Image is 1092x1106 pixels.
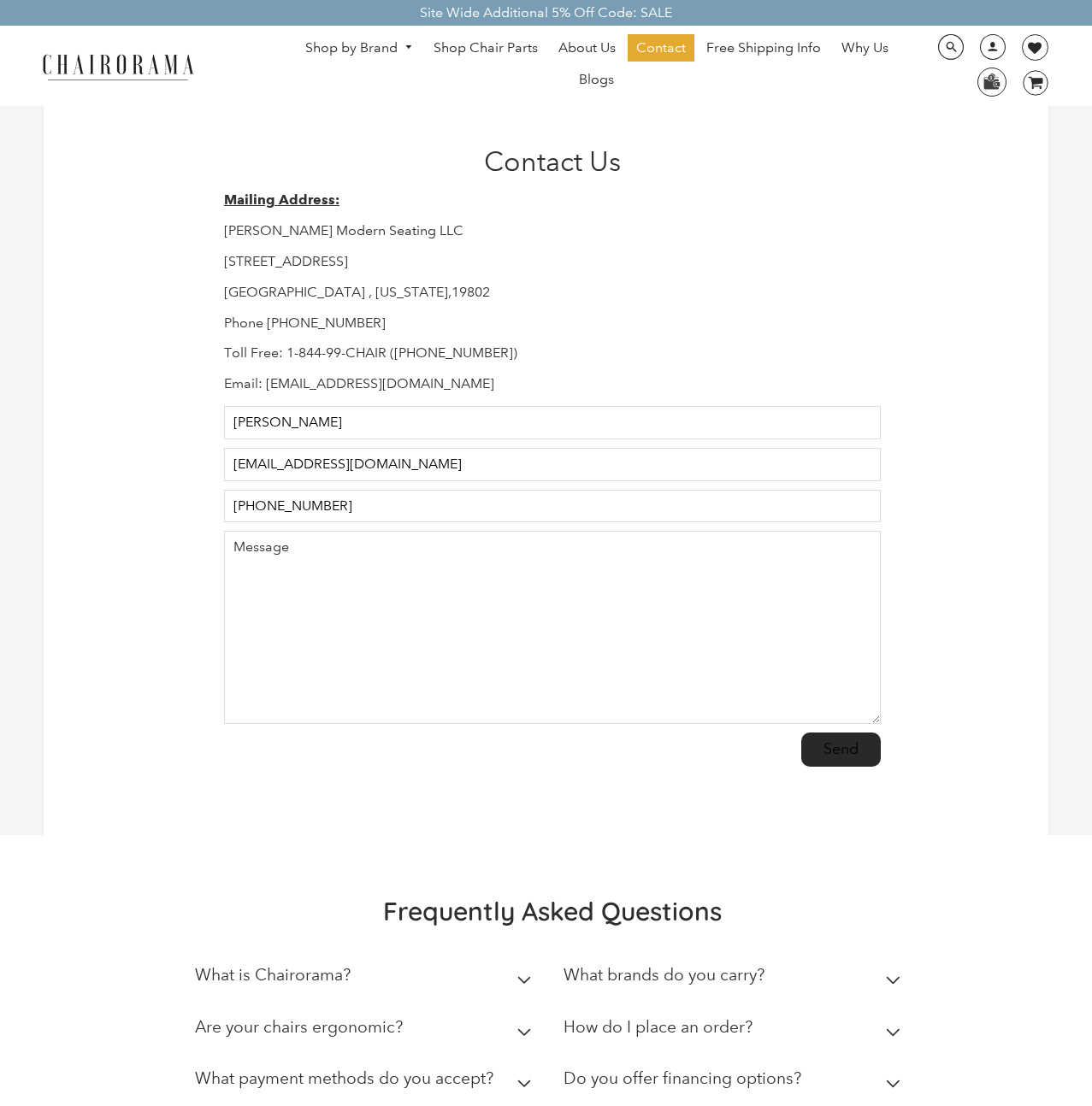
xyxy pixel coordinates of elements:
input: Send [801,732,881,767]
summary: How do I place an order? [564,1005,906,1057]
h2: What payment methods do you accept? [195,1068,493,1088]
img: chairorama [32,51,204,81]
summary: What brands do you carry? [564,953,906,1005]
span: Blogs [579,71,614,89]
h2: Frequently Asked Questions [195,895,910,927]
span: Contact [636,39,686,57]
a: Shop by Brand [297,35,422,62]
nav: DesktopNavigation [276,34,917,97]
h2: What brands do you carry? [564,965,764,985]
a: Blogs [570,66,623,93]
span: Shop Chair Parts [434,39,538,57]
strong: Mailing Address: [224,191,339,208]
a: About Us [550,34,624,62]
a: Free Shipping Info [698,34,829,62]
p: [GEOGRAPHIC_DATA] , [US_STATE],19802 [224,284,881,302]
h2: What is Chairorama? [195,965,351,985]
p: Toll Free: 1-844-99-CHAIR ([PHONE_NUMBER]) [224,344,881,362]
summary: Are your chairs ergonomic? [195,1005,538,1057]
p: Email: [EMAIL_ADDRESS][DOMAIN_NAME] [224,375,881,393]
summary: What is Chairorama? [195,953,538,1005]
p: Phone [PHONE_NUMBER] [224,315,881,332]
img: WhatsApp_Image_2024-07-12_at_16.23.01.webp [978,68,1005,94]
a: Contact [628,34,694,62]
a: Why Us [833,34,897,62]
h2: How do I place an order? [564,1017,753,1037]
span: About Us [558,39,616,57]
h1: Contact Us [224,145,881,178]
input: Phone Number [224,490,881,523]
span: Why Us [841,39,888,57]
h2: Do you offer financing options? [564,1068,801,1088]
input: Email [224,448,881,481]
p: [STREET_ADDRESS] [224,253,881,271]
input: Name [224,406,881,439]
a: Shop Chair Parts [425,34,546,62]
p: [PERSON_NAME] Modern Seating LLC [224,222,881,240]
span: Free Shipping Info [706,39,821,57]
h2: Are your chairs ergonomic? [195,1017,403,1037]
